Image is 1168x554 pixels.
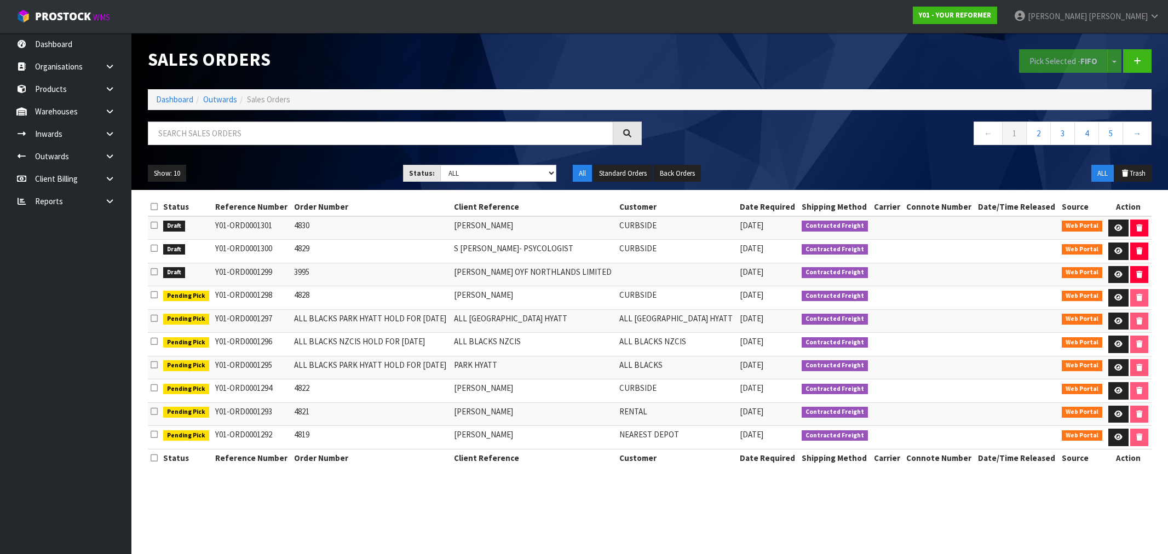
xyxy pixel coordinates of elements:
[740,336,763,347] span: [DATE]
[212,333,291,356] td: Y01-ORD0001296
[451,379,617,403] td: [PERSON_NAME]
[740,267,763,277] span: [DATE]
[617,356,737,379] td: ALL BLACKS
[291,263,451,286] td: 3995
[802,407,868,418] span: Contracted Freight
[1019,49,1108,73] button: Pick Selected -FIFO
[740,360,763,370] span: [DATE]
[163,430,209,441] span: Pending Pick
[163,384,209,395] span: Pending Pick
[247,94,290,105] span: Sales Orders
[913,7,997,24] a: Y01 - YOUR REFORMER
[617,426,737,449] td: NEAREST DEPOT
[163,314,209,325] span: Pending Pick
[1062,244,1102,255] span: Web Portal
[740,313,763,324] span: [DATE]
[451,240,617,263] td: S [PERSON_NAME]- PSYCOLOGIST
[148,122,613,145] input: Search sales orders
[871,198,904,216] th: Carrier
[212,356,291,379] td: Y01-ORD0001295
[1059,198,1106,216] th: Source
[593,165,653,182] button: Standard Orders
[1062,291,1102,302] span: Web Portal
[35,9,91,24] span: ProStock
[1123,122,1152,145] a: →
[740,383,763,393] span: [DATE]
[451,333,617,356] td: ALL BLACKS NZCIS
[451,198,617,216] th: Client Reference
[1062,430,1102,441] span: Web Portal
[291,379,451,403] td: 4822
[737,449,799,466] th: Date Required
[617,379,737,403] td: CURBSIDE
[212,379,291,403] td: Y01-ORD0001294
[212,402,291,426] td: Y01-ORD0001293
[740,429,763,440] span: [DATE]
[740,290,763,300] span: [DATE]
[1089,11,1148,21] span: [PERSON_NAME]
[740,220,763,230] span: [DATE]
[163,221,185,232] span: Draft
[1062,384,1102,395] span: Web Portal
[148,165,186,182] button: Show: 10
[163,360,209,371] span: Pending Pick
[1098,122,1123,145] a: 5
[156,94,193,105] a: Dashboard
[291,356,451,379] td: ALL BLACKS PARK HYATT HOLD FOR [DATE]
[617,402,737,426] td: RENTAL
[617,240,737,263] td: CURBSIDE
[291,426,451,449] td: 4819
[1091,165,1114,182] button: ALL
[617,286,737,310] td: CURBSIDE
[163,337,209,348] span: Pending Pick
[1106,198,1152,216] th: Action
[1059,449,1106,466] th: Source
[291,449,451,466] th: Order Number
[451,309,617,333] td: ALL [GEOGRAPHIC_DATA] HYATT
[451,263,617,286] td: [PERSON_NAME] OYF NORTHLANDS LIMITED
[654,165,701,182] button: Back Orders
[740,406,763,417] span: [DATE]
[740,243,763,253] span: [DATE]
[160,449,212,466] th: Status
[1062,337,1102,348] span: Web Portal
[451,216,617,240] td: [PERSON_NAME]
[975,449,1059,466] th: Date/Time Released
[799,198,871,216] th: Shipping Method
[1028,11,1087,21] span: [PERSON_NAME]
[163,407,209,418] span: Pending Pick
[291,216,451,240] td: 4830
[802,337,868,348] span: Contracted Freight
[974,122,1003,145] a: ←
[802,267,868,278] span: Contracted Freight
[737,198,799,216] th: Date Required
[1062,267,1102,278] span: Web Portal
[203,94,237,105] a: Outwards
[212,198,291,216] th: Reference Number
[212,216,291,240] td: Y01-ORD0001301
[451,449,617,466] th: Client Reference
[1062,221,1102,232] span: Web Portal
[919,10,991,20] strong: Y01 - YOUR REFORMER
[1062,360,1102,371] span: Web Portal
[617,216,737,240] td: CURBSIDE
[1115,165,1152,182] button: Trash
[409,169,435,178] strong: Status:
[291,198,451,216] th: Order Number
[212,309,291,333] td: Y01-ORD0001297
[451,402,617,426] td: [PERSON_NAME]
[451,426,617,449] td: [PERSON_NAME]
[1026,122,1051,145] a: 2
[291,286,451,310] td: 4828
[802,430,868,441] span: Contracted Freight
[802,314,868,325] span: Contracted Freight
[573,165,592,182] button: All
[291,333,451,356] td: ALL BLACKS NZCIS HOLD FOR [DATE]
[799,449,871,466] th: Shipping Method
[93,12,110,22] small: WMS
[212,286,291,310] td: Y01-ORD0001298
[160,198,212,216] th: Status
[802,291,868,302] span: Contracted Freight
[291,309,451,333] td: ALL BLACKS PARK HYATT HOLD FOR [DATE]
[904,198,975,216] th: Connote Number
